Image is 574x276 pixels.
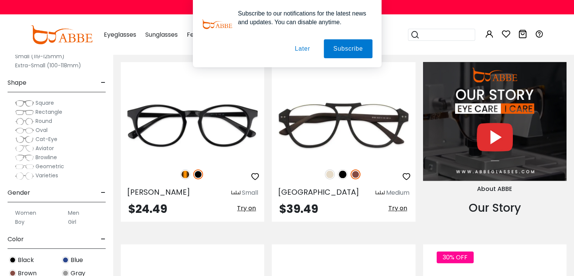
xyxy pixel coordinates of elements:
[127,187,190,197] span: [PERSON_NAME]
[15,208,36,217] label: Women
[278,187,359,197] span: [GEOGRAPHIC_DATA]
[325,169,335,179] img: Cream
[272,89,415,161] img: Brown Ocean Gate - Combination ,Universal Bridge Fit
[15,99,34,107] img: Square.png
[35,154,57,161] span: Browline
[15,118,34,125] img: Round.png
[8,74,26,92] span: Shape
[101,230,106,248] span: -
[15,145,34,152] img: Aviator.png
[68,208,79,217] label: Men
[351,169,360,179] img: Brown
[235,203,258,213] button: Try on
[202,9,232,39] img: notification icon
[388,204,407,212] span: Try on
[128,201,167,217] span: $24.49
[15,163,34,171] img: Geometric.png
[423,62,566,181] img: About Us
[35,135,57,143] span: Cat-Eye
[375,190,385,196] img: size ruler
[68,217,76,226] label: Girl
[18,256,34,265] span: Black
[35,163,64,170] span: Geometric
[15,154,34,161] img: Browline.png
[237,204,256,212] span: Try on
[15,217,25,226] label: Boy
[285,39,319,58] button: Later
[15,127,34,134] img: Oval.png
[9,256,16,264] img: Black
[338,169,348,179] img: Black
[232,9,372,26] div: Subscribe to our notifications for the latest news and updates. You can disable anytime.
[101,74,106,92] span: -
[437,251,474,263] span: 30% OFF
[35,126,48,134] span: Oval
[8,184,30,202] span: Gender
[324,39,372,58] button: Subscribe
[15,172,34,180] img: Varieties.png
[8,230,24,248] span: Color
[71,256,83,265] span: Blue
[121,89,264,161] img: Black Holly Grove - Acetate ,Universal Bridge Fit
[35,108,62,116] span: Rectangle
[35,117,52,125] span: Round
[386,188,409,197] div: Medium
[386,203,409,213] button: Try on
[231,190,240,196] img: size ruler
[180,169,190,179] img: Tortoise
[279,201,318,217] span: $39.49
[35,99,54,107] span: Square
[242,188,258,197] div: Small
[423,185,566,194] div: About ABBE
[62,256,69,264] img: Blue
[35,172,58,179] span: Varieties
[423,199,566,216] div: Our Story
[101,184,106,202] span: -
[35,144,54,152] span: Aviator
[193,169,203,179] img: Black
[15,109,34,116] img: Rectangle.png
[15,136,34,143] img: Cat-Eye.png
